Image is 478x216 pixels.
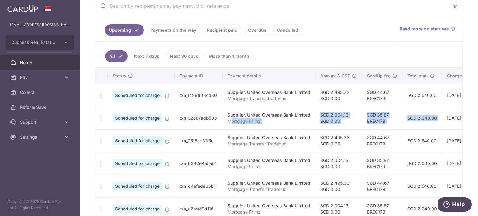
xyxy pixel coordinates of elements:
[203,24,241,36] a: Recipient paid
[113,182,162,191] span: Scheduled for charge
[113,91,162,100] span: Scheduled for charge
[362,107,402,129] td: SGD 35.87 BREC179
[227,89,310,95] div: Supplier. United Overseas Bank Limited
[20,104,61,110] span: Refer & Save
[227,141,310,147] p: Mortgage Transfer Tradehub
[175,107,223,129] td: txn_02e87adb503
[315,152,362,175] td: SGD 2,004.13 SGD 0.00
[362,129,402,152] td: SGD 44.67 BREC179
[105,50,128,62] a: All
[20,134,61,140] span: Settings
[6,35,74,50] button: Duchess Real Estate Investment Pte Ltd
[227,203,310,209] div: Supplier. United Overseas Bank Limited
[244,24,270,36] a: Overdue
[402,84,442,107] td: SGD 2,540.00
[227,112,310,118] div: Supplier. United Overseas Bank Limited
[175,129,223,152] td: txn_0515ae31f5c
[402,107,442,129] td: SGD 2,040.00
[20,74,61,80] span: Pay
[400,26,455,32] a: Read more on statuses
[105,24,144,36] a: Upcoming
[438,197,472,213] iframe: Opens a widget where you can find more information
[113,159,162,168] span: Scheduled for charge
[362,84,402,107] td: SGD 44.67 BREC179
[146,24,200,36] a: Payments on the way
[113,114,162,122] span: Scheduled for charge
[367,73,391,79] span: CardUp fee
[227,186,310,192] p: Mortgage Transfer Tradehub
[223,68,315,84] th: Payment details
[315,107,362,129] td: SGD 2,004.13 SGD 0.00
[227,95,310,102] p: Mortgage Transfer Tradehub
[400,26,449,32] span: Read more on statuses
[175,152,223,175] td: txn_b340e4a5e61
[10,22,70,28] p: [EMAIL_ADDRESS][DOMAIN_NAME]
[113,136,162,145] span: Scheduled for charge
[447,73,472,79] span: Charge date
[315,84,362,107] td: SGD 2,495.33 SGD 0.00
[166,50,202,62] a: Next 30 days
[362,175,402,197] td: SGD 44.67 BREC179
[227,157,310,163] div: Supplier. United Overseas Bank Limited
[315,175,362,197] td: SGD 2,495.33 SGD 0.00
[402,129,442,152] td: SGD 2,540.00
[320,73,350,79] span: Amount & GST
[205,50,253,62] a: More than 1 month
[113,205,162,213] span: Scheduled for charge
[11,39,57,45] span: Duchess Real Estate Investment Pte Ltd
[315,129,362,152] td: SGD 2,495.33 SGD 0.00
[402,175,442,197] td: SGD 2,540.00
[175,84,223,107] td: txn_1429838cd80
[273,24,302,36] a: Cancelled
[407,73,428,79] span: Total amt.
[175,68,223,84] th: Payment ID
[227,163,310,170] p: Mortgage Primz
[20,119,61,125] span: Support
[20,59,61,66] span: Home
[227,180,310,186] div: Supplier. United Overseas Bank Limited
[227,209,310,215] p: Mortgage Primz
[7,5,38,12] img: CardUp
[362,152,402,175] td: SGD 35.87 BREC179
[227,118,310,124] p: Mortgage Primz
[20,89,61,95] span: Collect
[113,73,126,79] span: Status
[402,152,442,175] td: SGD 2,040.00
[130,50,163,62] a: Next 7 days
[227,135,310,141] div: Supplier. United Overseas Bank Limited
[175,175,223,197] td: txn_d4afada6bb1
